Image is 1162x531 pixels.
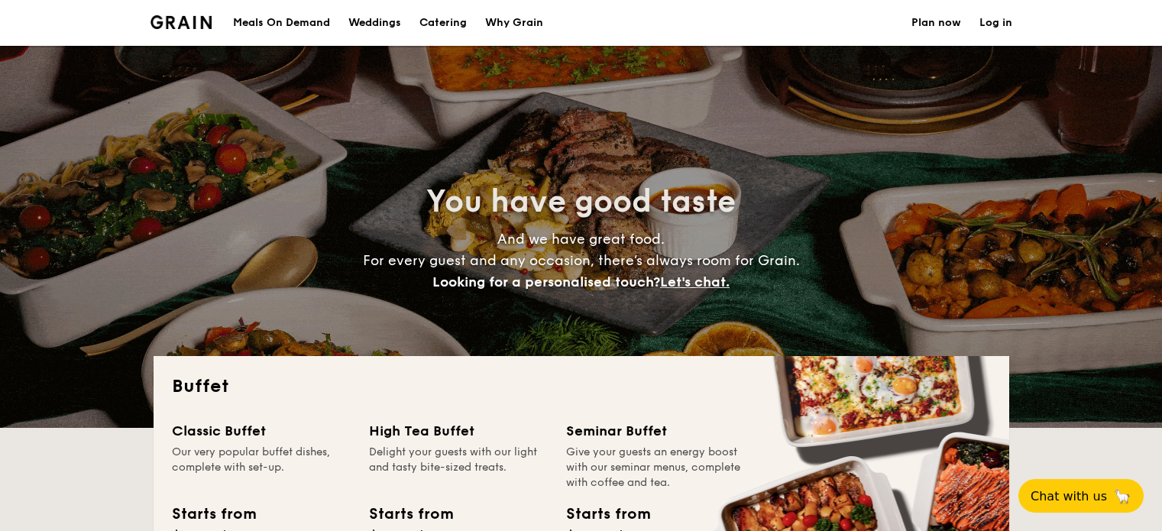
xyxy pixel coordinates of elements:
[1031,489,1107,503] span: Chat with us
[566,445,745,491] div: Give your guests an energy boost with our seminar menus, complete with coffee and tea.
[172,374,991,399] h2: Buffet
[1018,479,1144,513] button: Chat with us🦙
[566,503,649,526] div: Starts from
[1113,487,1131,505] span: 🦙
[151,15,212,29] img: Grain
[432,274,660,290] span: Looking for a personalised touch?
[369,420,548,442] div: High Tea Buffet
[369,445,548,491] div: Delight your guests with our light and tasty bite-sized treats.
[369,503,452,526] div: Starts from
[363,231,800,290] span: And we have great food. For every guest and any occasion, there’s always room for Grain.
[566,420,745,442] div: Seminar Buffet
[172,420,351,442] div: Classic Buffet
[151,15,212,29] a: Logotype
[172,503,255,526] div: Starts from
[660,274,730,290] span: Let's chat.
[172,445,351,491] div: Our very popular buffet dishes, complete with set-up.
[426,183,736,220] span: You have good taste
